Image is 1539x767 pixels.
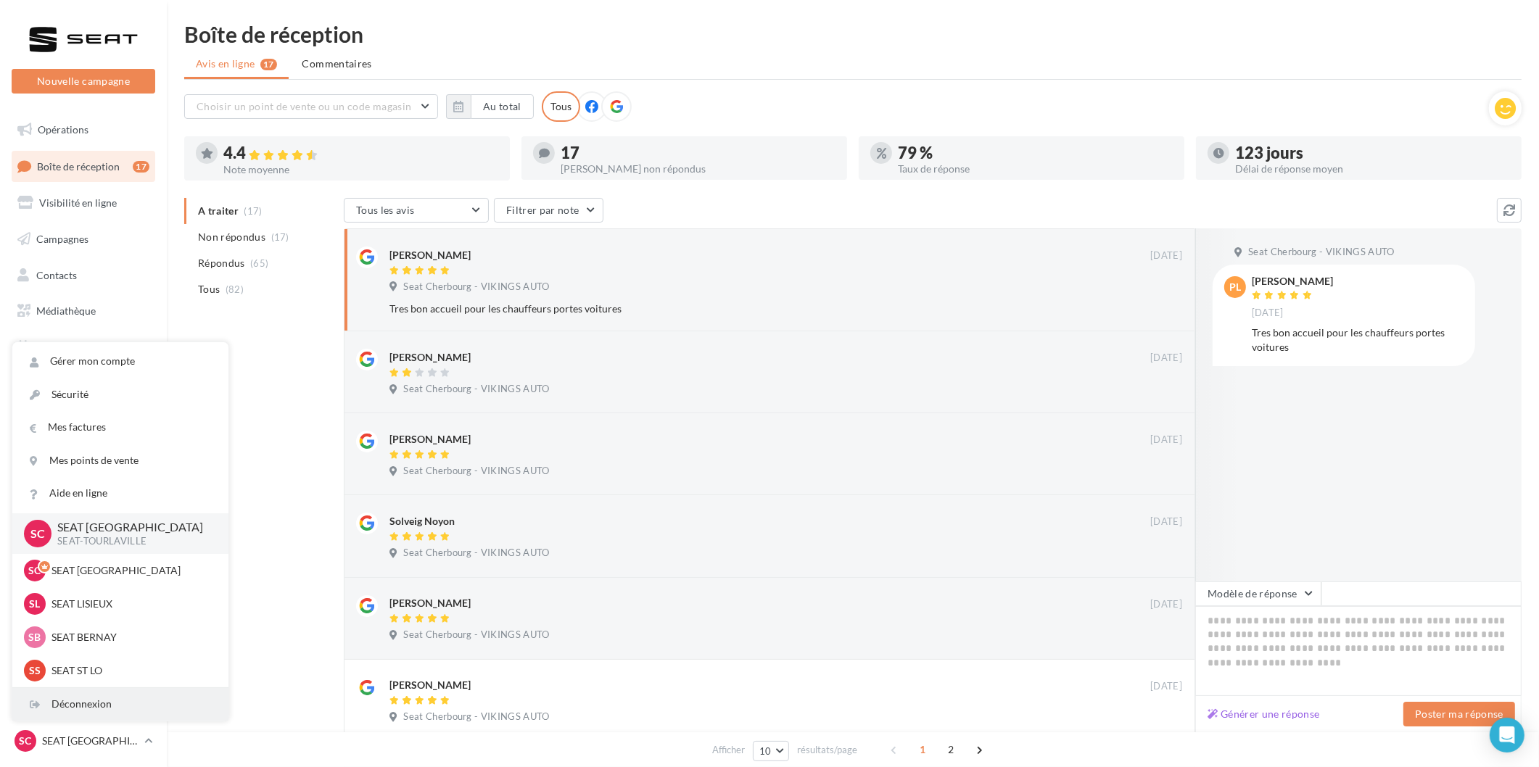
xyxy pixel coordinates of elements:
[12,688,228,721] div: Déconnexion
[403,710,549,724] span: Seat Cherbourg - VIKINGS AUTO
[36,268,77,281] span: Contacts
[712,743,745,757] span: Afficher
[1150,598,1182,611] span: [DATE]
[51,630,211,644] p: SEAT BERNAY
[542,91,580,122] div: Tous
[1202,705,1326,723] button: Générer une réponse
[939,738,962,761] span: 2
[389,432,471,447] div: [PERSON_NAME]
[1150,515,1182,528] span: [DATE]
[1403,702,1515,726] button: Poster ma réponse
[1150,434,1182,447] span: [DATE]
[9,368,158,411] a: PLV et print personnalisable
[37,159,120,172] span: Boîte de réception
[133,161,149,173] div: 17
[1229,280,1241,294] span: PL
[1235,164,1510,174] div: Délai de réponse moyen
[29,663,41,678] span: SS
[1150,680,1182,693] span: [DATE]
[389,678,471,692] div: [PERSON_NAME]
[39,196,117,209] span: Visibilité en ligne
[898,145,1173,161] div: 79 %
[226,283,244,295] span: (82)
[494,198,603,223] button: Filtrer par note
[271,231,289,243] span: (17)
[1252,276,1333,286] div: [PERSON_NAME]
[344,198,489,223] button: Tous les avis
[389,350,471,365] div: [PERSON_NAME]
[9,188,158,218] a: Visibilité en ligne
[389,596,471,610] div: [PERSON_NAME]
[30,525,45,542] span: SC
[12,378,228,411] a: Sécurité
[302,57,372,71] span: Commentaires
[9,151,158,182] a: Boîte de réception17
[29,630,41,644] span: SB
[12,411,228,444] a: Mes factures
[198,256,245,270] span: Répondus
[30,597,41,611] span: SL
[561,145,835,161] div: 17
[471,94,534,119] button: Au total
[12,69,155,94] button: Nouvelle campagne
[1150,249,1182,262] span: [DATE]
[12,477,228,510] a: Aide en ligne
[223,145,498,162] div: 4.4
[184,23,1522,45] div: Boîte de réception
[36,341,85,353] span: Calendrier
[9,115,158,145] a: Opérations
[184,94,438,119] button: Choisir un point de vente ou un code magasin
[403,629,549,642] span: Seat Cherbourg - VIKINGS AUTO
[911,738,934,761] span: 1
[403,281,549,294] span: Seat Cherbourg - VIKINGS AUTO
[57,519,205,536] p: SEAT [GEOGRAPHIC_DATA]
[250,257,268,269] span: (65)
[1150,352,1182,365] span: [DATE]
[20,734,32,748] span: SC
[403,547,549,560] span: Seat Cherbourg - VIKINGS AUTO
[9,416,158,459] a: Campagnes DataOnDemand
[1252,326,1464,355] div: Tres bon accueil pour les chauffeurs portes voitures
[51,597,211,611] p: SEAT LISIEUX
[389,248,471,262] div: [PERSON_NAME]
[1235,145,1510,161] div: 123 jours
[446,94,534,119] button: Au total
[42,734,139,748] p: SEAT [GEOGRAPHIC_DATA]
[198,282,220,297] span: Tous
[898,164,1173,174] div: Taux de réponse
[57,535,205,548] p: SEAT-TOURLAVILLE
[223,165,498,175] div: Note moyenne
[561,164,835,174] div: [PERSON_NAME] non répondus
[36,233,88,245] span: Campagnes
[403,465,549,478] span: Seat Cherbourg - VIKINGS AUTO
[1252,307,1284,320] span: [DATE]
[759,745,772,757] span: 10
[36,304,96,317] span: Médiathèque
[12,345,228,378] a: Gérer mon compte
[9,332,158,362] a: Calendrier
[198,230,265,244] span: Non répondus
[797,743,857,757] span: résultats/page
[389,514,455,528] div: Solveig Noyon
[9,260,158,291] a: Contacts
[1248,246,1394,259] span: Seat Cherbourg - VIKINGS AUTO
[51,663,211,678] p: SEAT ST LO
[51,563,211,578] p: SEAT [GEOGRAPHIC_DATA]
[403,383,549,396] span: Seat Cherbourg - VIKINGS AUTO
[1195,581,1321,606] button: Modèle de réponse
[9,296,158,326] a: Médiathèque
[197,100,411,112] span: Choisir un point de vente ou un code magasin
[12,444,228,477] a: Mes points de vente
[38,123,88,136] span: Opérations
[753,741,790,761] button: 10
[389,302,1088,316] div: Tres bon accueil pour les chauffeurs portes voitures
[12,727,155,755] a: SC SEAT [GEOGRAPHIC_DATA]
[1490,718,1524,753] div: Open Intercom Messenger
[356,204,415,216] span: Tous les avis
[9,224,158,254] a: Campagnes
[29,563,41,578] span: SC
